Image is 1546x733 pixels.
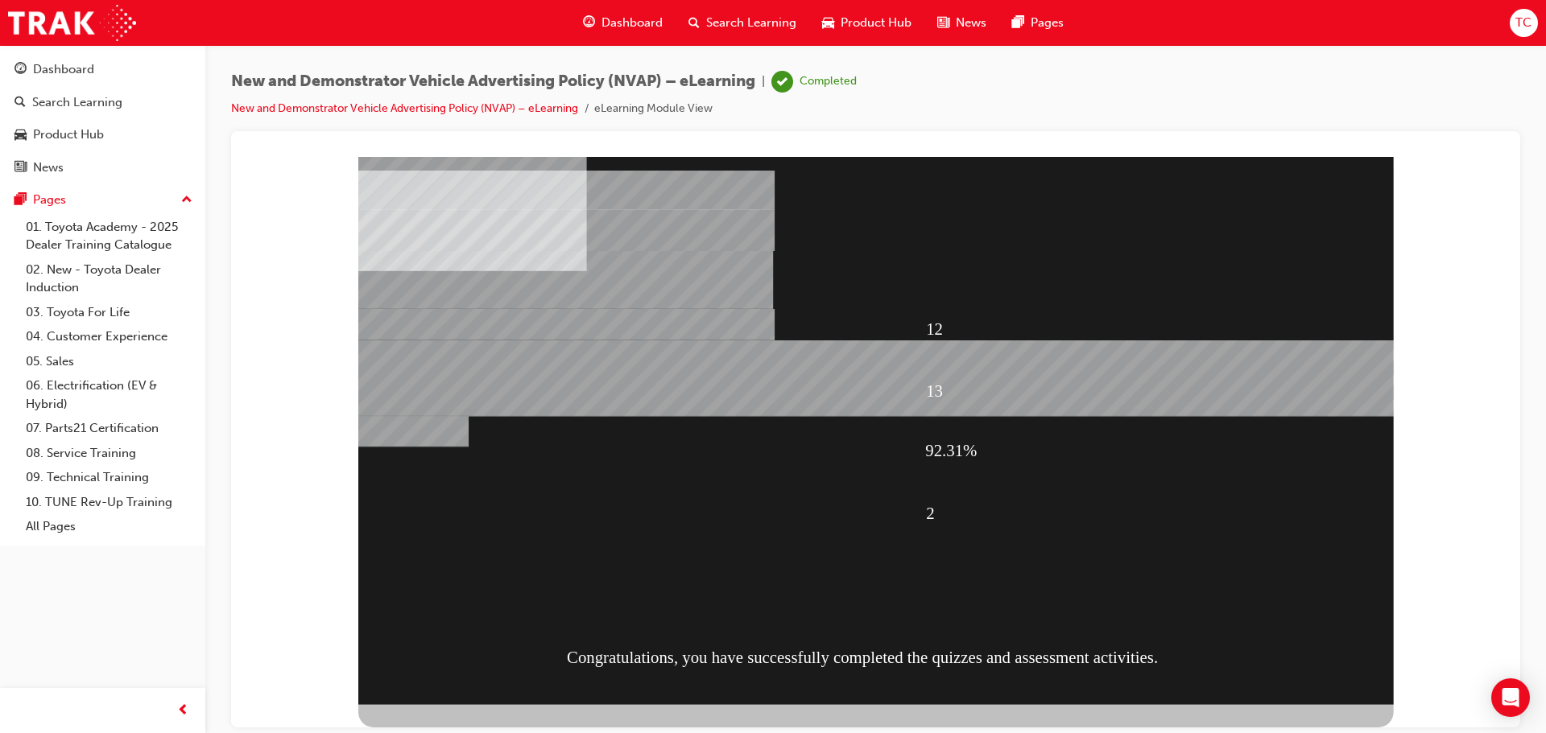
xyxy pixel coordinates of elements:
span: news-icon [937,13,949,33]
a: 07. Parts21 Certification [19,416,199,441]
a: pages-iconPages [999,6,1077,39]
a: car-iconProduct Hub [809,6,924,39]
a: 10. TUNE Rev-Up Training [19,490,199,515]
div: Search Learning [32,93,122,112]
span: Search Learning [706,14,796,32]
span: Product Hub [841,14,911,32]
span: car-icon [822,13,834,33]
span: guage-icon [14,63,27,77]
span: New and Demonstrator Vehicle Advertising Policy (NVAP) – eLearning [231,72,755,91]
a: news-iconNews [924,6,999,39]
div: 12 [682,146,1098,204]
span: search-icon [14,96,26,110]
span: search-icon [688,13,700,33]
a: guage-iconDashboard [570,6,676,39]
a: 06. Electrification (EV & Hybrid) [19,373,199,416]
a: 04. Customer Experience [19,324,199,349]
li: eLearning Module View [594,100,713,118]
span: Pages [1031,14,1064,32]
button: Pages [6,185,199,215]
button: TC [1510,9,1538,37]
a: Search Learning [6,88,199,117]
a: 05. Sales [19,349,199,374]
a: 03. Toyota For Life [19,300,199,325]
div: 2 [682,330,1098,387]
a: 02. New - Toyota Dealer Induction [19,257,199,300]
a: New and Demonstrator Vehicle Advertising Policy (NVAP) – eLearning [231,101,578,115]
div: News [33,159,64,177]
div: Product Hub [33,126,104,144]
div: Dashboard [33,60,94,79]
a: 08. Service Training [19,441,199,466]
div: 13 [682,208,1098,265]
a: search-iconSearch Learning [676,6,809,39]
span: News [956,14,986,32]
span: car-icon [14,128,27,142]
div: Pages [33,191,66,209]
span: Dashboard [601,14,663,32]
a: 01. Toyota Academy - 2025 Dealer Training Catalogue [19,215,199,257]
a: News [6,153,199,183]
button: DashboardSearch LearningProduct HubNews [6,51,199,185]
span: learningRecordVerb_COMPLETE-icon [771,71,793,93]
a: 09. Technical Training [19,465,199,490]
div: Completed [800,74,857,89]
span: up-icon [181,190,192,211]
div: Correct Questions: [114,548,531,587]
a: All Pages [19,514,199,539]
div: 92.31% [681,268,1098,326]
div: Congratulations, you have successfully completed the quizzes and assessment activities. [323,472,941,533]
span: guage-icon [583,13,595,33]
img: Trak [8,5,136,41]
span: | [762,72,765,91]
a: Product Hub [6,120,199,150]
span: TC [1515,14,1532,32]
span: news-icon [14,161,27,175]
span: pages-icon [14,193,27,208]
a: Dashboard [6,55,199,84]
span: pages-icon [1012,13,1024,33]
span: prev-icon [177,701,189,721]
div: Open Intercom Messenger [1491,678,1530,717]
